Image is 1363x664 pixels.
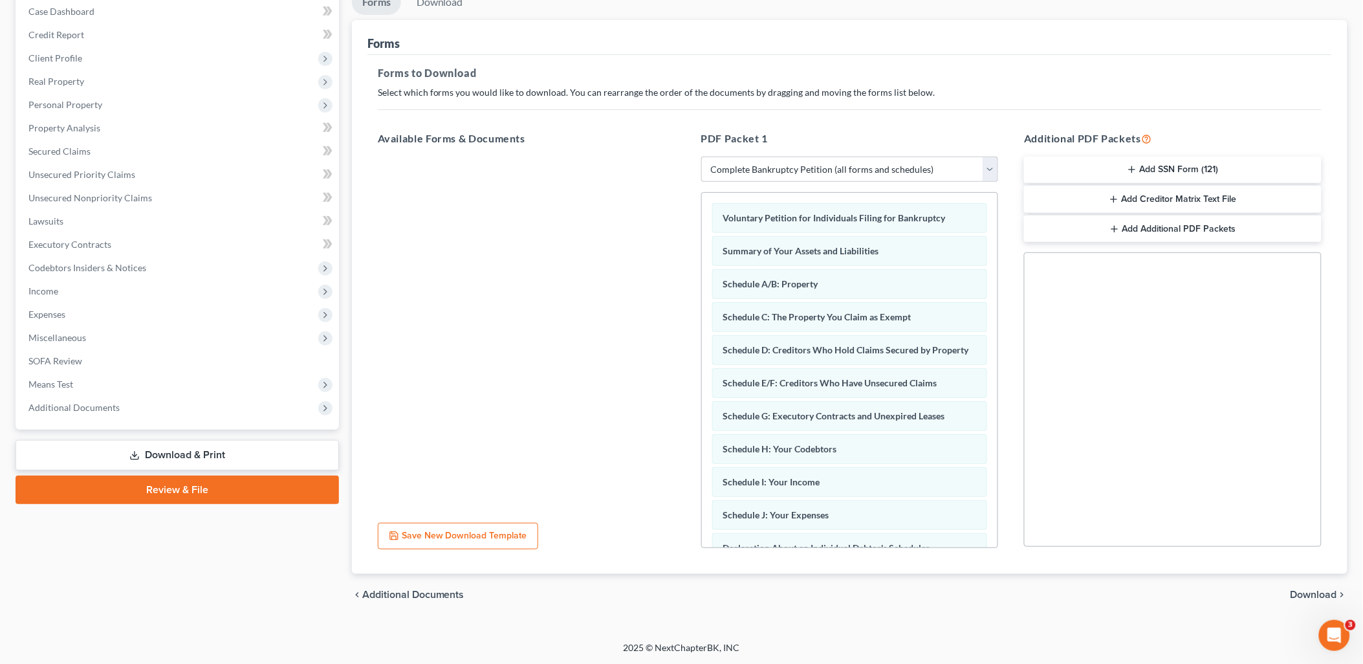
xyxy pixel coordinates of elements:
span: Unsecured Priority Claims [28,169,135,180]
span: Declaration About an Individual Debtor's Schedules [723,542,930,553]
a: SOFA Review [18,349,339,373]
a: Property Analysis [18,116,339,140]
span: Real Property [28,76,84,87]
button: Save New Download Template [378,523,538,550]
span: Secured Claims [28,146,91,157]
a: Review & File [16,476,339,504]
p: Select which forms you would like to download. You can rearrange the order of the documents by dr... [378,86,1322,99]
h5: Available Forms & Documents [378,131,675,146]
span: Personal Property [28,99,102,110]
span: Property Analysis [28,122,100,133]
span: Schedule E/F: Creditors Who Have Unsecured Claims [723,377,937,388]
a: Credit Report [18,23,339,47]
a: Executory Contracts [18,233,339,256]
span: Voluntary Petition for Individuals Filing for Bankruptcy [723,212,946,223]
span: Schedule H: Your Codebtors [723,443,837,454]
button: Add Additional PDF Packets [1024,216,1322,243]
span: Case Dashboard [28,6,94,17]
span: Income [28,285,58,296]
button: Download chevron_right [1291,590,1347,600]
iframe: Intercom live chat [1319,620,1350,651]
span: Schedule C: The Property You Claim as Exempt [723,311,911,322]
span: Schedule A/B: Property [723,278,818,289]
span: 3 [1346,620,1356,630]
span: Schedule J: Your Expenses [723,509,829,520]
a: Unsecured Nonpriority Claims [18,186,339,210]
span: Lawsuits [28,216,63,227]
span: Additional Documents [28,402,120,413]
a: Lawsuits [18,210,339,233]
i: chevron_left [352,590,362,600]
a: chevron_left Additional Documents [352,590,464,600]
button: Add Creditor Matrix Text File [1024,186,1322,213]
h5: PDF Packet 1 [701,131,999,146]
a: Download & Print [16,440,339,470]
span: Expenses [28,309,65,320]
span: Unsecured Nonpriority Claims [28,192,152,203]
span: Credit Report [28,29,84,40]
span: Summary of Your Assets and Liabilities [723,245,879,256]
button: Add SSN Form (121) [1024,157,1322,184]
span: Miscellaneous [28,332,86,343]
a: Secured Claims [18,140,339,163]
i: chevron_right [1337,590,1347,600]
span: SOFA Review [28,355,82,366]
div: Forms [367,36,400,51]
a: Unsecured Priority Claims [18,163,339,186]
span: Download [1291,590,1337,600]
h5: Additional PDF Packets [1024,131,1322,146]
span: Schedule G: Executory Contracts and Unexpired Leases [723,410,945,421]
span: Means Test [28,379,73,390]
span: Executory Contracts [28,239,111,250]
span: Client Profile [28,52,82,63]
h5: Forms to Download [378,65,1322,81]
span: Additional Documents [362,590,464,600]
span: Codebtors Insiders & Notices [28,262,146,273]
span: Schedule D: Creditors Who Hold Claims Secured by Property [723,344,969,355]
span: Schedule I: Your Income [723,476,820,487]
